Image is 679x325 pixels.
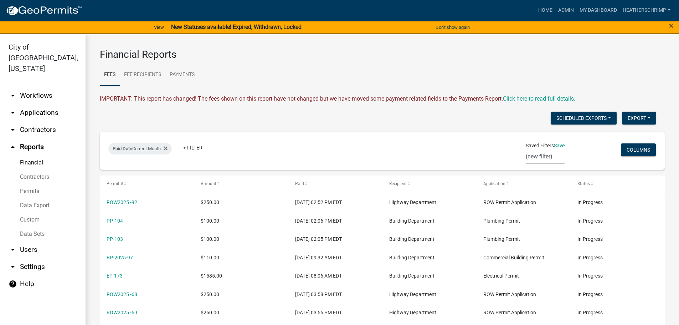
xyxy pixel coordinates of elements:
[171,24,302,30] strong: New Statuses available! Expired, Withdrawn, Locked
[295,254,376,262] div: [DATE] 09:32 AM EDT
[295,198,376,207] div: [DATE] 02:52 PM EDT
[201,255,219,260] span: $110.00
[535,4,555,17] a: Home
[9,263,17,271] i: arrow_drop_down
[201,218,219,224] span: $100.00
[165,64,199,86] a: Payments
[483,310,536,315] span: ROW Permit Application
[669,21,674,30] button: Close
[389,199,436,205] span: Highway Department
[194,176,288,193] datatable-header-cell: Amount
[389,291,436,297] span: Highway Department
[288,176,382,193] datatable-header-cell: Paid
[483,291,536,297] span: ROW Permit Application
[201,291,219,297] span: $250.00
[107,255,133,260] a: BP-2025-97
[503,95,575,102] a: Click here to read full details.
[107,273,123,279] a: EP-173
[120,64,165,86] a: Fee Recipients
[551,112,617,125] button: Scheduled Exports
[389,255,434,260] span: Building Department
[577,310,603,315] span: In Progress
[669,21,674,31] span: ×
[201,181,216,186] span: Amount
[107,310,137,315] a: ROW2025 -69
[9,280,17,288] i: help
[113,146,132,151] span: Paid Date
[389,273,434,279] span: Building Department
[577,291,603,297] span: In Progress
[577,273,603,279] span: In Progress
[107,291,137,297] a: ROW2025 -68
[201,310,219,315] span: $250.00
[389,236,434,242] span: Building Department
[483,236,520,242] span: Plumbing Permit
[100,64,120,86] a: Fees
[483,273,519,279] span: Electrical Permit
[9,108,17,117] i: arrow_drop_down
[9,91,17,100] i: arrow_drop_down
[621,143,656,156] button: Columns
[108,143,172,154] div: Current Month
[577,218,603,224] span: In Progress
[100,95,665,103] div: IMPORTANT: This report has changed! The fees shown on this report have not changed but we have mo...
[577,199,603,205] span: In Progress
[577,255,603,260] span: In Progress
[201,273,222,279] span: $1585.00
[571,176,665,193] datatable-header-cell: Status
[577,236,603,242] span: In Progress
[622,112,656,125] button: Export
[107,199,137,205] a: ROW2025 -92
[295,217,376,225] div: [DATE] 02:06 PM EDT
[295,272,376,280] div: [DATE] 08:06 AM EDT
[483,181,505,186] span: Application
[295,181,304,186] span: Paid
[295,309,376,317] div: [DATE] 03:56 PM EDT
[433,21,473,33] button: Don't show again
[382,176,476,193] datatable-header-cell: Recipient
[483,199,536,205] span: ROW Permit Application
[295,235,376,243] div: [DATE] 02:05 PM EDT
[151,21,167,33] a: View
[577,4,620,17] a: My Dashboard
[201,236,219,242] span: $100.00
[389,310,436,315] span: Highway Department
[477,176,571,193] datatable-header-cell: Application
[555,4,577,17] a: Admin
[201,199,219,205] span: $250.00
[295,290,376,299] div: [DATE] 03:58 PM EDT
[9,126,17,134] i: arrow_drop_down
[9,245,17,254] i: arrow_drop_down
[107,181,123,186] span: Permit #
[503,95,575,102] wm-modal-confirm: Upcoming Changes to Daily Fees Report
[107,218,123,224] a: PP-104
[577,181,590,186] span: Status
[483,218,520,224] span: Plumbing Permit
[178,141,208,154] a: + Filter
[483,255,544,260] span: Commercial Building Permit
[9,143,17,151] i: arrow_drop_up
[389,218,434,224] span: Building Department
[526,142,554,149] span: Saved Filters
[107,236,123,242] a: PP-103
[554,143,565,148] a: Save
[389,181,407,186] span: Recipient
[620,4,673,17] a: heatherschrimp
[100,176,194,193] datatable-header-cell: Permit #
[100,49,665,61] h3: Financial Reports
